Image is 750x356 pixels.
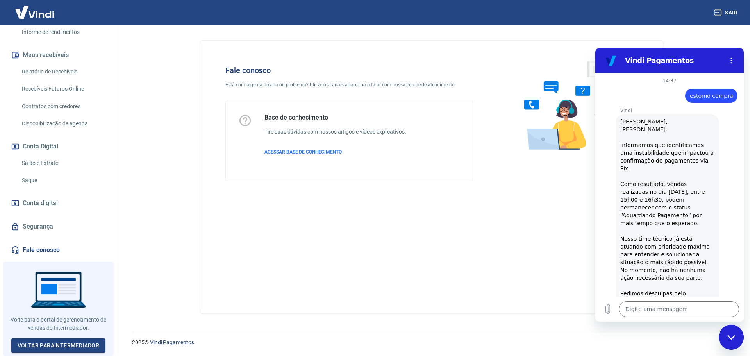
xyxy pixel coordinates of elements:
a: Conta digital [9,195,107,212]
h5: Base de conhecimento [264,114,406,122]
iframe: Janela de mensagens [595,48,744,322]
p: 2025 © [132,338,731,347]
iframe: Botão para abrir a janela de mensagens, conversa em andamento [719,325,744,350]
img: Vindi [9,0,60,24]
a: ACESSAR BASE DE CONHECIMENTO [264,148,406,156]
a: Relatório de Recebíveis [19,64,107,80]
a: Vindi Pagamentos [150,339,194,345]
a: Saldo e Extrato [19,155,107,171]
a: Saque [19,172,107,188]
img: Fale conosco [509,53,627,157]
span: [PERSON_NAME], [PERSON_NAME]. Informamos que identificamos uma instabilidade que impactou a confi... [25,70,120,295]
h6: Tire suas dúvidas com nossos artigos e vídeos explicativos. [264,128,406,136]
button: Sair [712,5,741,20]
button: Carregar arquivo [5,253,20,269]
a: Disponibilização de agenda [19,116,107,132]
span: ACESSAR BASE DE CONHECIMENTO [264,149,342,155]
a: Recebíveis Futuros Online [19,81,107,97]
a: Informe de rendimentos [19,24,107,40]
a: Voltar paraIntermediador [11,338,106,353]
a: Segurança [9,218,107,235]
button: Meus recebíveis [9,47,107,64]
a: Contratos com credores [19,98,107,114]
span: Conta digital [23,198,58,209]
a: Fale conosco [9,242,107,259]
p: Está com alguma dúvida ou problema? Utilize os canais abaixo para falar com nossa equipe de atend... [225,81,473,88]
button: Conta Digital [9,138,107,155]
h4: Fale conosco [225,66,473,75]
